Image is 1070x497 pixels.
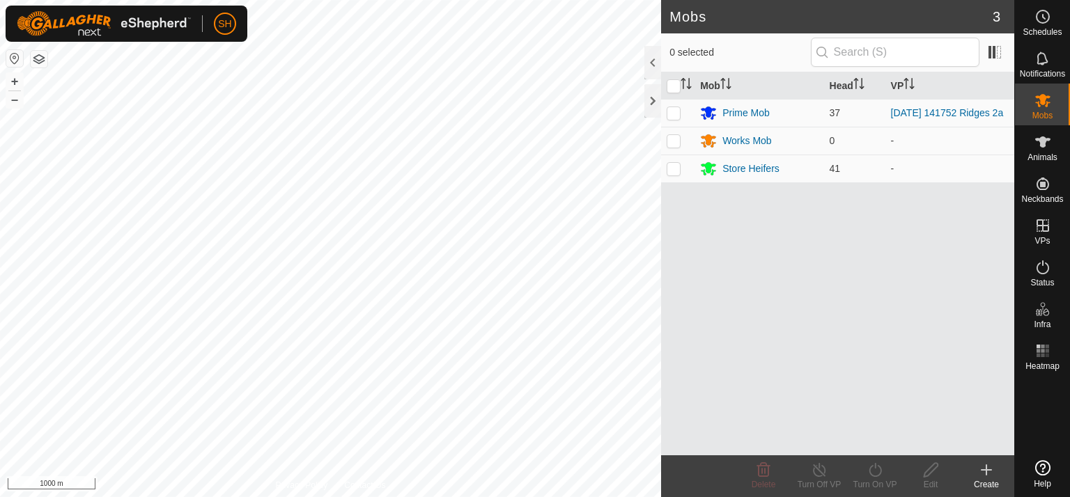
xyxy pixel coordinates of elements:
[1034,320,1050,329] span: Infra
[695,72,823,100] th: Mob
[17,11,191,36] img: Gallagher Logo
[6,50,23,67] button: Reset Map
[669,8,993,25] h2: Mobs
[1032,111,1053,120] span: Mobs
[1030,278,1054,287] span: Status
[1015,455,1070,494] a: Help
[830,135,835,146] span: 0
[752,480,776,489] span: Delete
[1020,70,1065,78] span: Notifications
[885,155,1014,182] td: -
[847,478,903,491] div: Turn On VP
[1023,28,1062,36] span: Schedules
[903,478,959,491] div: Edit
[6,73,23,90] button: +
[218,17,231,31] span: SH
[720,80,731,91] p-sorticon: Activate to sort
[722,161,780,176] div: Store Heifers
[1034,237,1050,245] span: VPs
[824,72,885,100] th: Head
[1021,195,1063,203] span: Neckbands
[791,478,847,491] div: Turn Off VP
[1028,153,1057,161] span: Animals
[885,127,1014,155] td: -
[959,478,1014,491] div: Create
[891,107,1004,118] a: [DATE] 141752 Ridges 2a
[6,91,23,108] button: –
[722,134,772,148] div: Works Mob
[885,72,1014,100] th: VP
[830,163,841,174] span: 41
[31,51,47,68] button: Map Layers
[853,80,864,91] p-sorticon: Activate to sort
[830,107,841,118] span: 37
[276,479,328,491] a: Privacy Policy
[811,38,979,67] input: Search (S)
[993,6,1000,27] span: 3
[1034,480,1051,488] span: Help
[344,479,385,491] a: Contact Us
[904,80,915,91] p-sorticon: Activate to sort
[722,106,770,120] div: Prime Mob
[681,80,692,91] p-sorticon: Activate to sort
[1025,362,1060,370] span: Heatmap
[669,45,810,60] span: 0 selected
